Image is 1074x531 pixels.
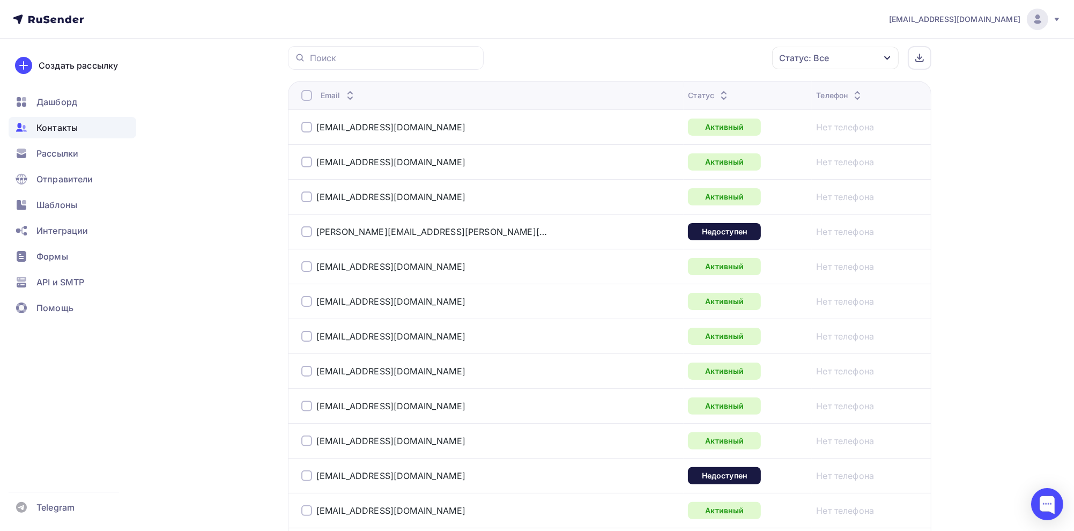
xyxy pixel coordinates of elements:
[36,198,77,211] span: Шаблоны
[816,504,874,517] a: Нет телефона
[779,51,829,64] div: Статус: Все
[321,90,357,101] div: Email
[310,52,477,64] input: Поиск
[688,153,761,171] div: Активный
[316,436,465,446] a: [EMAIL_ADDRESS][DOMAIN_NAME]
[36,250,68,263] span: Формы
[316,505,465,516] a: [EMAIL_ADDRESS][DOMAIN_NAME]
[688,328,761,345] div: Активный
[889,9,1061,30] a: [EMAIL_ADDRESS][DOMAIN_NAME]
[816,365,874,378] a: Нет телефона
[36,95,77,108] span: Дашборд
[316,157,465,167] a: [EMAIL_ADDRESS][DOMAIN_NAME]
[688,188,761,205] div: Активный
[9,194,136,216] a: Шаблоны
[688,363,761,380] div: Активный
[36,173,93,186] span: Отправители
[9,143,136,164] a: Рассылки
[316,296,465,307] a: [EMAIL_ADDRESS][DOMAIN_NAME]
[36,147,78,160] span: Рассылки
[316,366,465,377] a: [EMAIL_ADDRESS][DOMAIN_NAME]
[36,224,88,237] span: Интеграции
[816,434,874,447] a: Нет телефона
[688,432,761,449] div: Активный
[688,502,761,519] div: Активный
[688,397,761,415] div: Активный
[39,59,118,72] div: Создать рассылку
[816,156,874,168] a: Нет телефона
[688,90,730,101] div: Статус
[316,401,465,411] a: [EMAIL_ADDRESS][DOMAIN_NAME]
[688,119,761,136] div: Активный
[816,295,874,308] a: Нет телефона
[36,301,73,314] span: Помощь
[36,276,84,289] span: API и SMTP
[688,293,761,310] div: Активный
[316,191,465,202] a: [EMAIL_ADDRESS][DOMAIN_NAME]
[36,121,78,134] span: Контакты
[9,91,136,113] a: Дашборд
[816,190,874,203] a: Нет телефона
[816,330,874,343] a: Нет телефона
[688,258,761,275] div: Активный
[316,122,465,132] a: [EMAIL_ADDRESS][DOMAIN_NAME]
[36,501,75,514] span: Telegram
[889,14,1020,25] span: [EMAIL_ADDRESS][DOMAIN_NAME]
[9,246,136,267] a: Формы
[816,400,874,412] a: Нет телефона
[688,467,761,484] div: Недоступен
[9,117,136,138] a: Контакты
[316,261,465,272] a: [EMAIL_ADDRESS][DOMAIN_NAME]
[816,260,874,273] a: Нет телефона
[816,469,874,482] a: Нет телефона
[772,46,899,70] button: Статус: Все
[316,331,465,342] a: [EMAIL_ADDRESS][DOMAIN_NAME]
[316,226,547,237] a: [PERSON_NAME][EMAIL_ADDRESS][PERSON_NAME][DOMAIN_NAME]
[816,225,874,238] a: Нет телефона
[9,168,136,190] a: Отправители
[316,470,465,481] a: [EMAIL_ADDRESS][DOMAIN_NAME]
[816,121,874,134] a: Нет телефона
[816,90,864,101] div: Телефон
[688,223,761,240] div: Недоступен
